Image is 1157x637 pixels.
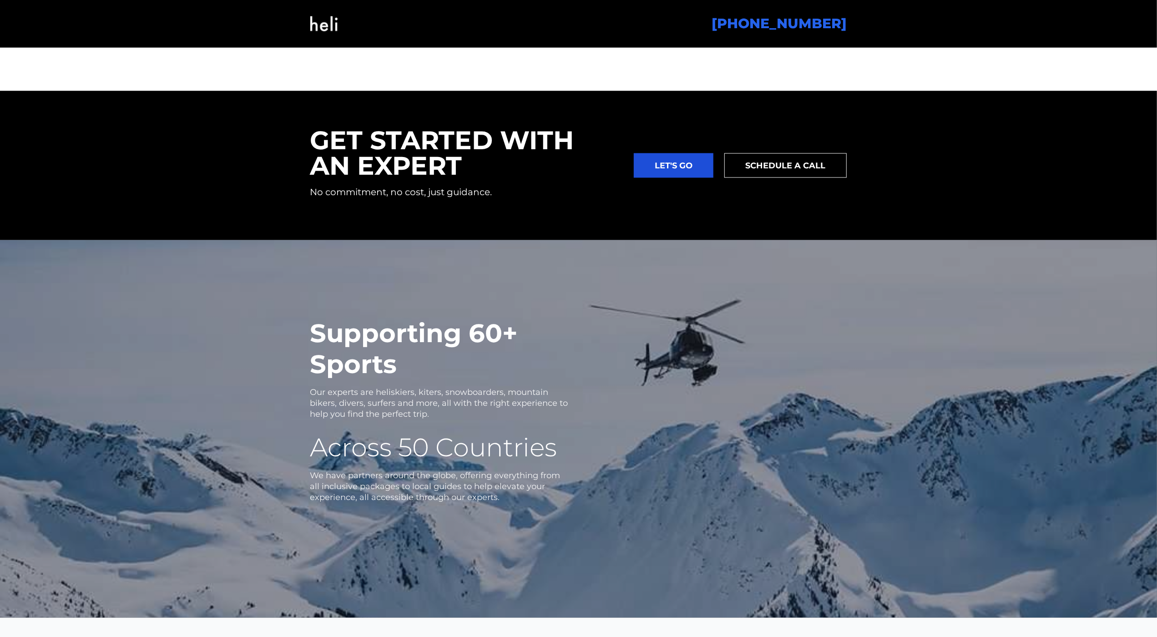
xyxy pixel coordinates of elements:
[310,127,616,178] h2: GET STARTED WITH AN EXPERT
[724,153,847,178] a: SCHEDULE A CALL
[310,5,338,42] img: Heli OS Logo
[310,186,616,198] p: No commitment, no cost, just guidance.
[310,318,570,379] h2: Supporting 60
[310,318,518,379] span: + Sports
[634,153,713,178] a: LET'S GO
[310,433,570,463] h2: Across 50 Countries
[712,15,847,32] a: [PHONE_NUMBER]
[310,387,570,420] p: Our experts are heliskiers, kiters, snowboarders, mountain bikers, divers, surfers and more, all ...
[310,470,570,503] p: We have partners around the globe, offering everything from all inclusive packages to local guide...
